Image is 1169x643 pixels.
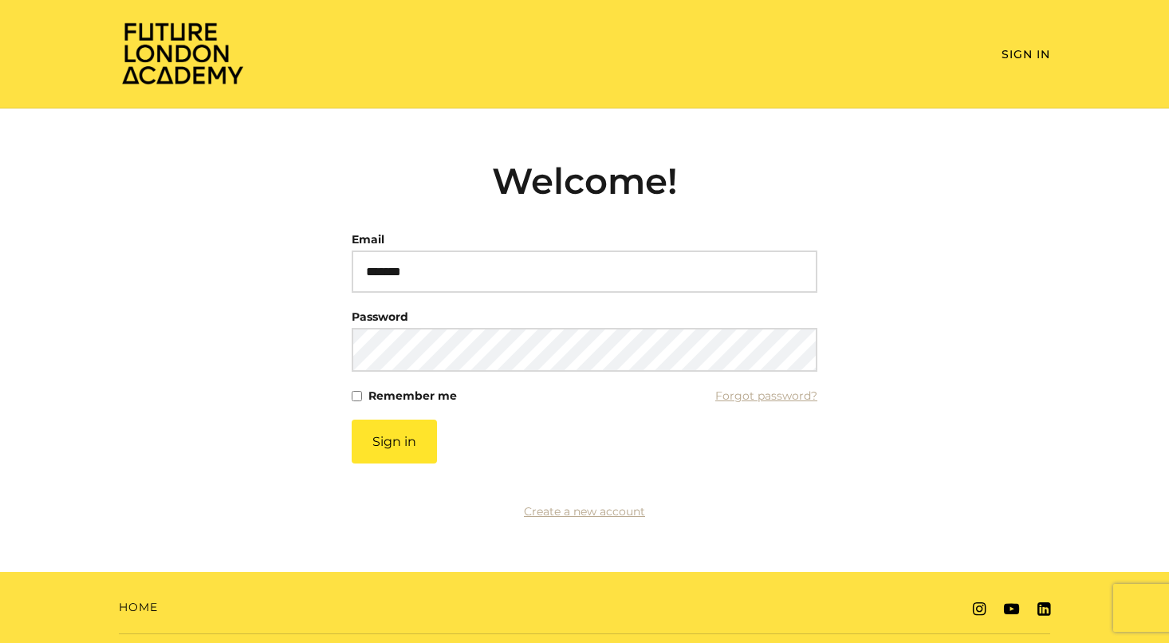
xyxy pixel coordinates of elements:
img: Home Page [119,21,246,85]
a: Forgot password? [715,385,817,407]
a: Create a new account [524,504,645,519]
button: Sign in [352,420,437,464]
label: Password [352,306,408,328]
label: Remember me [368,385,457,407]
a: Sign In [1002,47,1050,61]
label: Email [352,228,384,250]
h2: Welcome! [352,160,817,203]
a: Home [119,599,158,616]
